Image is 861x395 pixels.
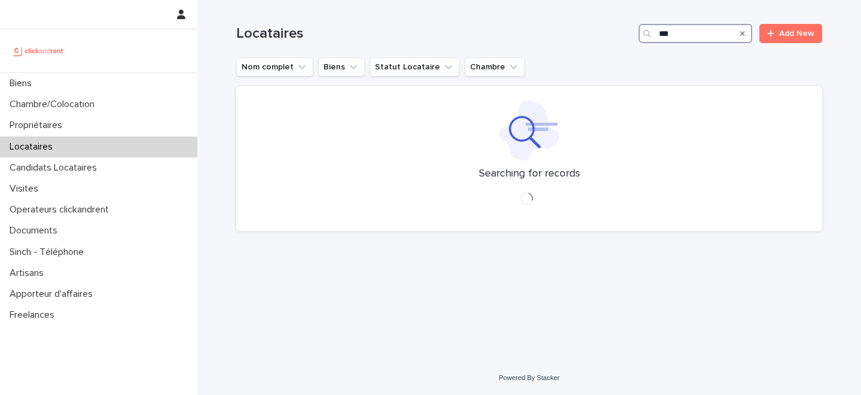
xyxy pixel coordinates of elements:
p: Biens [5,78,41,89]
p: Freelances [5,309,64,321]
p: Documents [5,225,67,236]
button: Biens [318,57,365,77]
p: Chambre/Colocation [5,99,104,110]
p: Locataires [5,141,62,153]
p: Candidats Locataires [5,162,106,174]
a: Add New [759,24,822,43]
p: Apporteur d'affaires [5,288,102,300]
input: Search [639,24,752,43]
p: Sinch - Téléphone [5,247,93,258]
p: Operateurs clickandrent [5,204,118,215]
p: Artisans [5,268,53,279]
p: Propriétaires [5,120,72,131]
img: UCB0brd3T0yccxBKYDjQ [10,39,68,63]
button: Statut Locataire [370,57,460,77]
a: Powered By Stacker [499,374,559,381]
p: Searching for records [479,168,580,181]
h1: Locataires [236,25,634,42]
button: Nom complet [236,57,313,77]
p: Visites [5,183,48,195]
button: Chambre [465,57,525,77]
span: Add New [779,29,814,38]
